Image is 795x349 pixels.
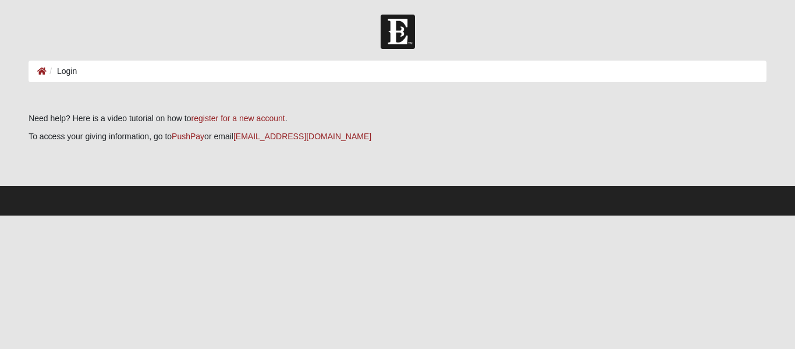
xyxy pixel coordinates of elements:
a: [EMAIL_ADDRESS][DOMAIN_NAME] [233,132,371,141]
li: Login [47,65,77,77]
a: PushPay [172,132,204,141]
p: Need help? Here is a video tutorial on how to . [29,112,766,125]
a: register for a new account [191,114,285,123]
img: Church of Eleven22 Logo [381,15,415,49]
p: To access your giving information, go to or email [29,131,766,143]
